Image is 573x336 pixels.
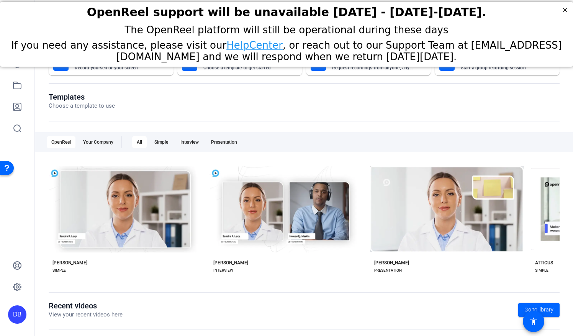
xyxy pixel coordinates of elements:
p: Choose a template to use [49,102,115,110]
div: All [132,136,147,148]
h1: Templates [49,92,115,102]
h1: Recent videos [49,301,123,310]
a: Go to library [518,303,560,317]
mat-card-subtitle: Choose a template to get started [203,66,285,70]
span: Go to library [524,306,553,314]
div: Presentation [206,136,242,148]
mat-icon: accessibility [529,317,538,326]
mat-card-subtitle: Start a group recording session [461,66,543,70]
div: Interview [176,136,203,148]
div: OpenReel [47,136,75,148]
div: SIMPLE [52,267,66,274]
mat-card-subtitle: Record yourself or your screen [75,66,157,70]
div: PRESENTATION [374,267,402,274]
div: [PERSON_NAME] [52,260,87,266]
a: HelpCenter [226,38,283,49]
span: The OpenReel platform will still be operational during these days [124,22,448,34]
div: [PERSON_NAME] [213,260,248,266]
div: ATTICUS [535,260,553,266]
div: [PERSON_NAME] [374,260,409,266]
div: DB [8,305,26,324]
div: INTERVIEW [213,267,233,274]
h2: OpenReel support will be unavailable Thursday - Friday, October 16th-17th. [10,3,563,17]
p: View your recent videos here [49,310,123,319]
div: Close Step [560,3,570,13]
div: Simple [150,136,173,148]
div: Your Company [79,136,118,148]
mat-card-subtitle: Request recordings from anyone, anywhere [332,66,414,70]
div: SIMPLE [535,267,548,274]
span: If you need any assistance, please visit our , or reach out to our Support Team at [EMAIL_ADDRESS... [11,38,562,61]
